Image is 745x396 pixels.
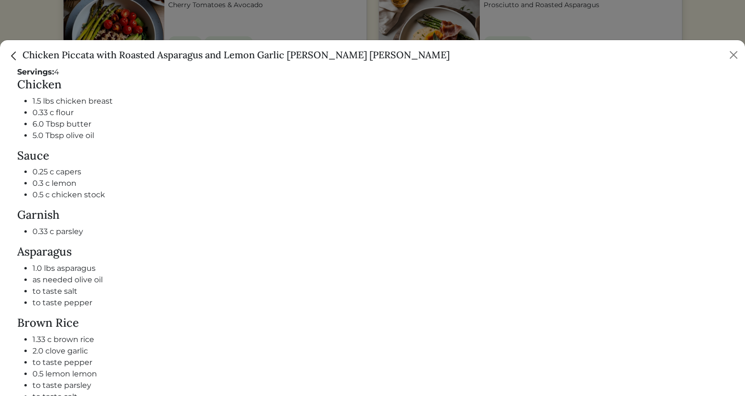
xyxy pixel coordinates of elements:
[32,178,728,189] li: 0.3 c lemon
[17,78,728,92] h4: Chicken
[17,208,728,222] h4: Garnish
[32,107,728,118] li: 0.33 c flour
[8,49,22,61] a: Close
[17,67,54,76] strong: Servings:
[8,48,450,62] h5: Chicken Piccata with Roasted Asparagus and Lemon Garlic [PERSON_NAME] [PERSON_NAME]
[32,226,728,237] li: 0.33 c parsley
[32,345,728,357] li: 2.0 clove garlic
[32,130,728,141] li: 5.0 Tbsp olive oil
[17,66,728,78] div: 4
[32,96,728,107] li: 1.5 lbs chicken breast
[32,263,728,274] li: 1.0 lbs asparagus
[32,189,728,201] li: 0.5 c chicken stock
[32,368,728,380] li: 0.5 lemon lemon
[726,47,741,63] button: Close
[17,245,728,259] h4: Asparagus
[32,297,728,309] li: to taste pepper
[32,380,728,391] li: to taste parsley
[8,50,20,62] img: back_caret-0738dc900bf9763b5e5a40894073b948e17d9601fd527fca9689b06ce300169f.svg
[32,118,728,130] li: 6.0 Tbsp butter
[32,286,728,297] li: to taste salt
[17,149,728,163] h4: Sauce
[32,357,728,368] li: to taste pepper
[17,316,728,330] h4: Brown Rice
[32,334,728,345] li: 1.33 c brown rice
[32,274,728,286] li: as needed olive oil
[32,166,728,178] li: 0.25 c capers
